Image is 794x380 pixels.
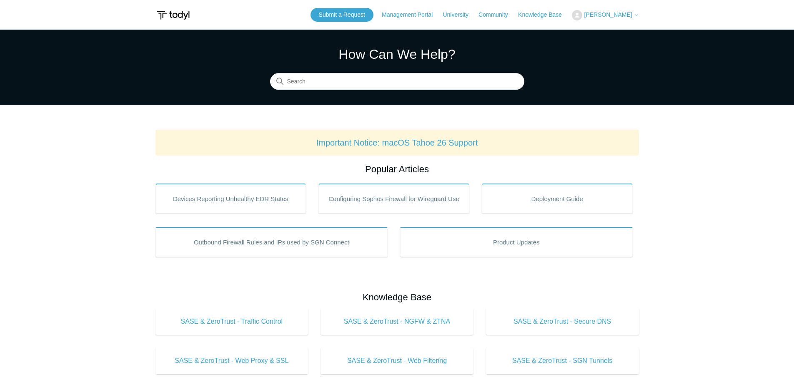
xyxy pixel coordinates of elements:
a: Deployment Guide [482,184,633,214]
span: SASE & ZeroTrust - Web Proxy & SSL [168,356,296,366]
a: Configuring Sophos Firewall for Wireguard Use [318,184,469,214]
button: [PERSON_NAME] [572,10,639,20]
a: SASE & ZeroTrust - Traffic Control [155,308,308,335]
a: Community [478,10,516,19]
h2: Knowledge Base [155,290,639,304]
h2: Popular Articles [155,162,639,176]
a: Product Updates [400,227,633,257]
a: Knowledge Base [518,10,570,19]
a: Outbound Firewall Rules and IPs used by SGN Connect [155,227,388,257]
h1: How Can We Help? [270,44,524,64]
span: SASE & ZeroTrust - SGN Tunnels [498,356,626,366]
a: University [443,10,476,19]
img: Todyl Support Center Help Center home page [155,8,191,23]
span: [PERSON_NAME] [584,11,632,18]
a: Devices Reporting Unhealthy EDR States [155,184,306,214]
span: SASE & ZeroTrust - NGFW & ZTNA [333,317,461,327]
a: Management Portal [382,10,441,19]
a: SASE & ZeroTrust - SGN Tunnels [486,347,639,374]
span: SASE & ZeroTrust - Secure DNS [498,317,626,327]
input: Search [270,73,524,90]
a: SASE & ZeroTrust - Web Proxy & SSL [155,347,308,374]
span: SASE & ZeroTrust - Web Filtering [333,356,461,366]
a: SASE & ZeroTrust - Web Filtering [321,347,473,374]
span: SASE & ZeroTrust - Traffic Control [168,317,296,327]
a: SASE & ZeroTrust - NGFW & ZTNA [321,308,473,335]
a: Submit a Request [311,8,373,22]
a: Important Notice: macOS Tahoe 26 Support [316,138,478,147]
a: SASE & ZeroTrust - Secure DNS [486,308,639,335]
